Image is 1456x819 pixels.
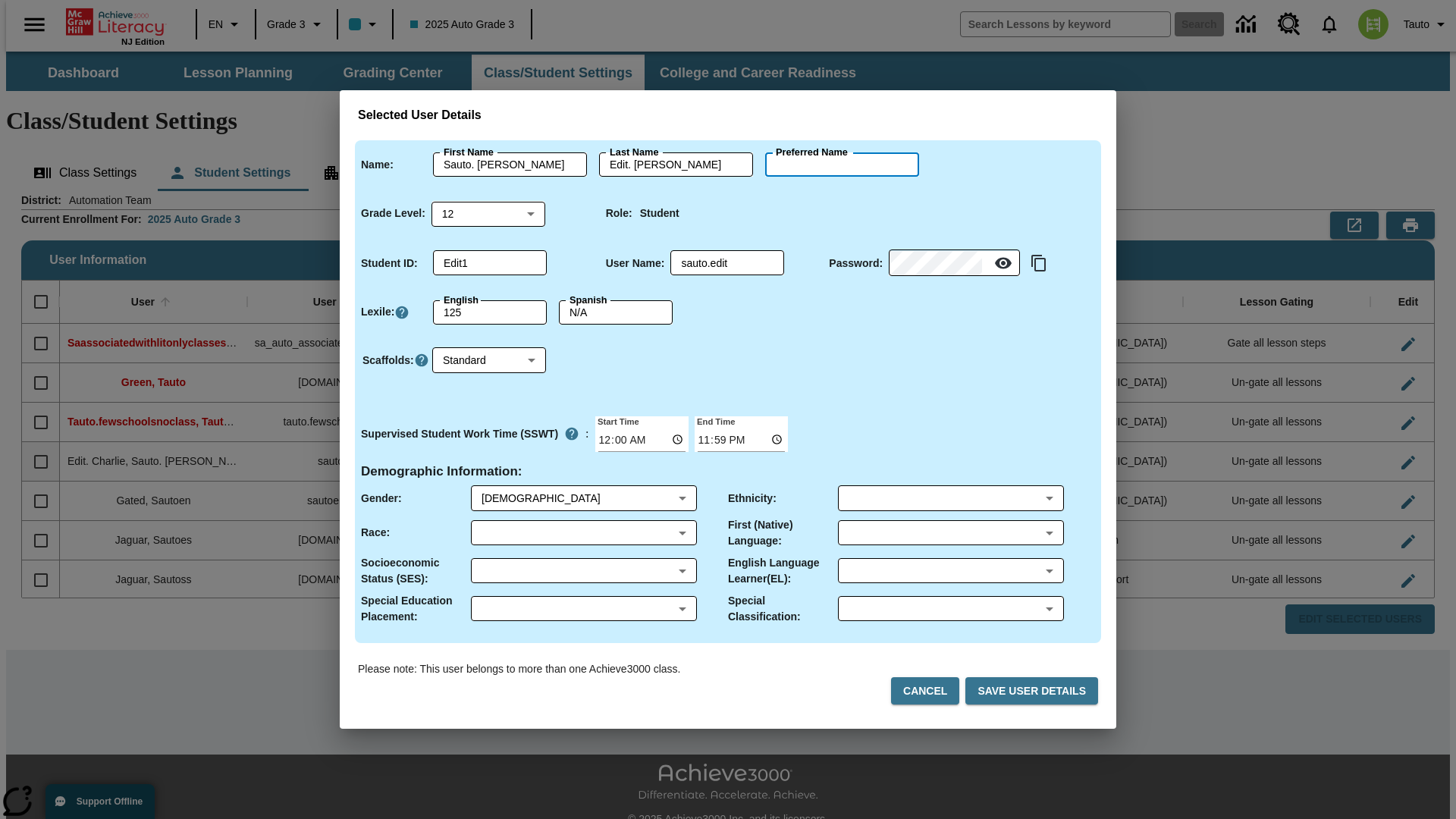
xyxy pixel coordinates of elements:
[829,256,883,271] p: Password :
[361,256,418,271] p: Student ID :
[482,491,673,506] div: Male
[610,146,658,159] label: Last Name
[776,146,848,159] label: Preferred Name
[728,517,838,549] p: First (Native) Language :
[414,353,429,369] button: Click here to know more about Scaffolds
[988,248,1018,278] button: Reveal Password
[361,206,425,221] p: Grade Level :
[640,206,679,221] p: Student
[728,555,838,587] p: English Language Learner(EL) :
[361,464,522,480] h4: Demographic Information :
[444,293,479,307] label: English
[358,661,680,677] p: Please note: This user belongs to more than one Achieve3000 class.
[558,420,585,447] button: Supervised Student Work Time is the timeframe when students can take LevelSet and when lessons ar...
[361,525,390,541] p: Race :
[361,426,558,442] p: Supervised Student Work Time (SSWT)
[361,304,394,320] p: Lexile :
[394,305,409,320] a: Click here to know more about Lexiles, Will open in new tab
[570,293,607,307] label: Spanish
[361,420,589,447] div: :
[728,593,838,625] p: Special Classification :
[361,593,471,625] p: Special Education Placement :
[432,348,546,373] div: Scaffolds
[965,677,1098,705] button: Save User Details
[431,201,545,226] div: 12
[361,157,394,173] p: Name :
[1026,250,1052,276] button: Copy text to clipboard
[728,491,777,507] p: Ethnicity :
[889,251,1020,276] div: Password
[433,251,547,275] div: Student ID
[431,201,545,226] div: Grade Level
[695,415,735,427] label: End Time
[361,491,402,507] p: Gender :
[361,555,471,587] p: Socioeconomic Status (SES) :
[362,353,414,369] p: Scaffolds :
[444,146,494,159] label: First Name
[595,415,639,427] label: Start Time
[432,348,546,373] div: Standard
[358,108,1098,123] h3: Selected User Details
[891,677,959,705] button: Cancel
[606,206,632,221] p: Role :
[606,256,665,271] p: User Name :
[670,251,784,275] div: User Name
